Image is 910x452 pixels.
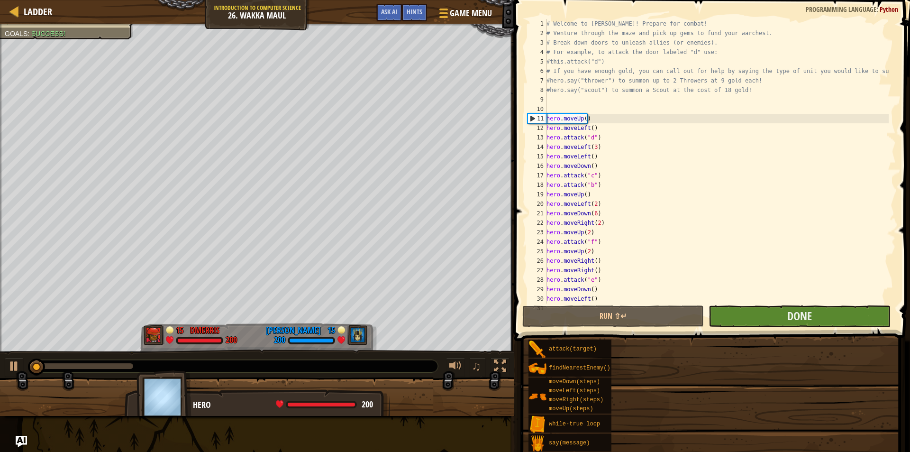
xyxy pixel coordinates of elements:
[362,398,373,410] span: 200
[528,95,546,104] div: 9
[528,256,546,266] div: 26
[528,304,546,313] div: 31
[549,387,600,394] span: moveLeft(steps)
[381,7,397,16] span: Ask AI
[27,30,31,37] span: :
[549,378,600,385] span: moveDown(steps)
[528,237,546,247] div: 24
[528,152,546,161] div: 15
[24,5,52,18] span: Ladder
[266,324,321,337] div: [PERSON_NAME]
[549,397,603,403] span: moveRight(steps)
[528,341,546,359] img: portrait.png
[274,336,285,345] div: 200
[144,325,164,345] img: thang_avatar_frame.png
[528,209,546,218] div: 21
[16,436,27,447] button: Ask AI
[528,85,546,95] div: 8
[5,30,27,37] span: Goals
[193,399,380,411] div: Hero
[528,218,546,228] div: 22
[472,359,481,373] span: ♫
[190,324,219,337] div: dmerris
[549,406,593,412] span: moveUp(steps)
[528,104,546,114] div: 10
[528,19,546,28] div: 1
[347,325,368,345] img: thang_avatar_frame.png
[528,28,546,38] div: 2
[876,5,880,14] span: :
[549,365,610,371] span: findNearestEnemy()
[528,76,546,85] div: 7
[5,358,24,377] button: Ctrl + P: Play
[470,358,486,377] button: ♫
[549,421,600,427] span: while-true loop
[276,400,373,409] div: health: 200 / 200
[709,305,890,327] button: Done
[528,285,546,294] div: 29
[528,275,546,285] div: 28
[446,358,465,377] button: Adjust volume
[491,358,510,377] button: Toggle fullscreen
[528,66,546,76] div: 6
[522,305,704,327] button: Run ⇧↵
[528,266,546,275] div: 27
[326,324,335,333] div: 15
[549,346,597,352] span: attack(target)
[528,294,546,304] div: 30
[528,247,546,256] div: 25
[528,57,546,66] div: 5
[787,308,812,323] span: Done
[528,133,546,142] div: 13
[528,360,546,378] img: portrait.png
[376,4,402,21] button: Ask AI
[528,114,546,123] div: 11
[407,7,422,16] span: Hints
[528,38,546,47] div: 3
[528,161,546,171] div: 16
[528,142,546,152] div: 14
[450,7,492,19] span: Game Menu
[19,5,52,18] a: Ladder
[528,190,546,199] div: 19
[528,199,546,209] div: 20
[528,47,546,57] div: 4
[226,336,237,345] div: 200
[432,4,498,26] button: Game Menu
[528,387,546,406] img: portrait.png
[528,228,546,237] div: 23
[528,415,546,434] img: portrait.png
[528,171,546,180] div: 17
[806,5,876,14] span: Programming language
[528,123,546,133] div: 12
[880,5,898,14] span: Python
[176,324,185,333] div: 15
[136,370,191,423] img: thang_avatar_frame.png
[31,30,65,37] span: Success!
[549,440,590,446] span: say(message)
[528,180,546,190] div: 18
